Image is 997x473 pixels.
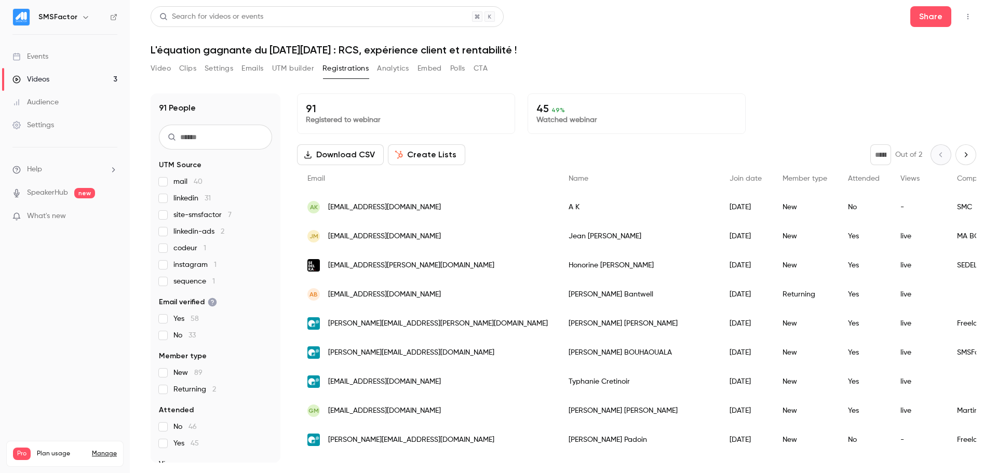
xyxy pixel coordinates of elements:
[730,175,762,182] span: Join date
[558,367,719,396] div: Typhanie Cretinoir
[569,175,588,182] span: Name
[890,425,947,454] div: -
[772,222,838,251] div: New
[173,210,232,220] span: site-smsfactor
[890,193,947,222] div: -
[955,144,976,165] button: Next page
[297,144,384,165] button: Download CSV
[307,346,320,359] img: commify.com
[838,367,890,396] div: Yes
[536,115,737,125] p: Watched webinar
[719,396,772,425] div: [DATE]
[558,338,719,367] div: [PERSON_NAME] BOUHAOUALA
[719,251,772,280] div: [DATE]
[328,260,494,271] span: [EMAIL_ADDRESS][PERSON_NAME][DOMAIN_NAME]
[772,396,838,425] div: New
[558,425,719,454] div: [PERSON_NAME] Padoin
[838,193,890,222] div: No
[328,318,548,329] span: [PERSON_NAME][EMAIL_ADDRESS][PERSON_NAME][DOMAIN_NAME]
[309,232,318,241] span: JM
[188,332,196,339] span: 33
[783,175,827,182] span: Member type
[12,97,59,107] div: Audience
[204,245,206,252] span: 1
[173,368,203,378] span: New
[328,202,441,213] span: [EMAIL_ADDRESS][DOMAIN_NAME]
[188,423,197,430] span: 46
[838,309,890,338] div: Yes
[151,60,171,77] button: Video
[328,347,494,358] span: [PERSON_NAME][EMAIL_ADDRESS][DOMAIN_NAME]
[838,280,890,309] div: Yes
[205,195,211,202] span: 31
[159,297,217,307] span: Email verified
[719,222,772,251] div: [DATE]
[772,425,838,454] div: New
[12,51,48,62] div: Events
[159,459,179,469] span: Views
[12,120,54,130] div: Settings
[551,106,565,114] span: 49 %
[13,448,31,460] span: Pro
[719,309,772,338] div: [DATE]
[159,405,194,415] span: Attended
[558,280,719,309] div: [PERSON_NAME] Bantwell
[890,280,947,309] div: live
[151,44,976,56] h1: L'équation gagnante du [DATE][DATE] : RCS, expérience client et rentabilité !
[173,260,217,270] span: instagram
[13,9,30,25] img: SMSFactor
[890,338,947,367] div: live
[179,60,196,77] button: Clips
[173,422,197,432] span: No
[173,276,215,287] span: sequence
[272,60,314,77] button: UTM builder
[307,317,320,330] img: commify.com
[309,290,318,299] span: AB
[838,425,890,454] div: No
[194,178,203,185] span: 40
[719,367,772,396] div: [DATE]
[848,175,880,182] span: Attended
[241,60,263,77] button: Emails
[212,278,215,285] span: 1
[322,60,369,77] button: Registrations
[212,386,216,393] span: 2
[191,315,199,322] span: 58
[719,338,772,367] div: [DATE]
[173,243,206,253] span: codeur
[558,251,719,280] div: Honorine [PERSON_NAME]
[194,369,203,376] span: 89
[772,367,838,396] div: New
[719,193,772,222] div: [DATE]
[719,425,772,454] div: [DATE]
[890,251,947,280] div: live
[719,280,772,309] div: [DATE]
[890,309,947,338] div: live
[159,102,196,114] h1: 91 People
[306,102,506,115] p: 91
[159,160,201,170] span: UTM Source
[558,309,719,338] div: [PERSON_NAME] [PERSON_NAME]
[27,164,42,175] span: Help
[27,211,66,222] span: What's new
[173,177,203,187] span: mail
[910,6,951,27] button: Share
[92,450,117,458] a: Manage
[377,60,409,77] button: Analytics
[838,251,890,280] div: Yes
[173,314,199,324] span: Yes
[450,60,465,77] button: Polls
[306,115,506,125] p: Registered to webinar
[838,222,890,251] div: Yes
[536,102,737,115] p: 45
[221,228,224,235] span: 2
[772,338,838,367] div: New
[38,12,77,22] h6: SMSFactor
[159,351,207,361] span: Member type
[838,396,890,425] div: Yes
[27,187,68,198] a: SpeakerHub
[308,406,319,415] span: GM
[772,309,838,338] div: New
[838,338,890,367] div: Yes
[307,175,325,182] span: Email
